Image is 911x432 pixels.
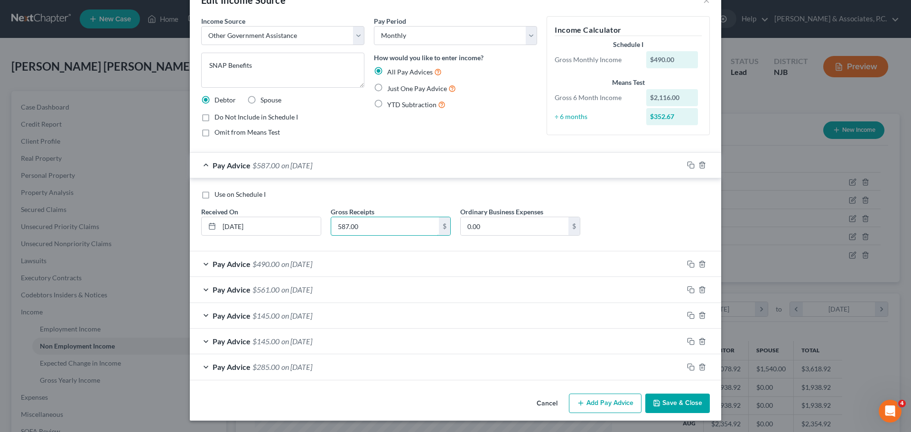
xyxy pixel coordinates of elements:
input: 0.00 [461,217,568,235]
span: All Pay Advices [387,68,433,76]
span: on [DATE] [281,362,312,371]
span: Omit from Means Test [214,128,280,136]
input: MM/DD/YYYY [219,217,321,235]
span: $490.00 [252,259,279,268]
span: on [DATE] [281,161,312,170]
div: $490.00 [646,51,698,68]
span: $561.00 [252,285,279,294]
span: Pay Advice [213,285,251,294]
div: Schedule I [555,40,702,49]
span: Debtor [214,96,236,104]
span: $145.00 [252,311,279,320]
label: Ordinary Business Expenses [460,207,543,217]
span: on [DATE] [281,285,312,294]
div: $352.67 [646,108,698,125]
span: 4 [898,400,906,407]
span: Pay Advice [213,337,251,346]
label: Gross Receipts [331,207,374,217]
button: Add Pay Advice [569,394,641,414]
div: Gross Monthly Income [550,55,641,64]
button: Save & Close [645,394,710,414]
span: Use on Schedule I [214,190,266,198]
span: Pay Advice [213,311,251,320]
span: Just One Pay Advice [387,84,447,92]
span: Pay Advice [213,161,251,170]
span: Spouse [260,96,281,104]
button: Cancel [529,395,565,414]
span: on [DATE] [281,337,312,346]
div: $ [439,217,450,235]
span: $145.00 [252,337,279,346]
label: How would you like to enter income? [374,53,483,63]
div: ÷ 6 months [550,112,641,121]
h5: Income Calculator [555,24,702,36]
label: Pay Period [374,16,406,26]
span: Pay Advice [213,259,251,268]
span: Income Source [201,17,245,25]
span: YTD Subtraction [387,101,437,109]
div: Gross 6 Month Income [550,93,641,102]
span: Received On [201,208,238,216]
iframe: Intercom live chat [879,400,902,423]
span: on [DATE] [281,311,312,320]
span: on [DATE] [281,259,312,268]
span: $587.00 [252,161,279,170]
span: Do Not Include in Schedule I [214,113,298,121]
div: $ [568,217,580,235]
span: $285.00 [252,362,279,371]
span: Pay Advice [213,362,251,371]
div: $2,116.00 [646,89,698,106]
div: Means Test [555,78,702,87]
input: 0.00 [331,217,439,235]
